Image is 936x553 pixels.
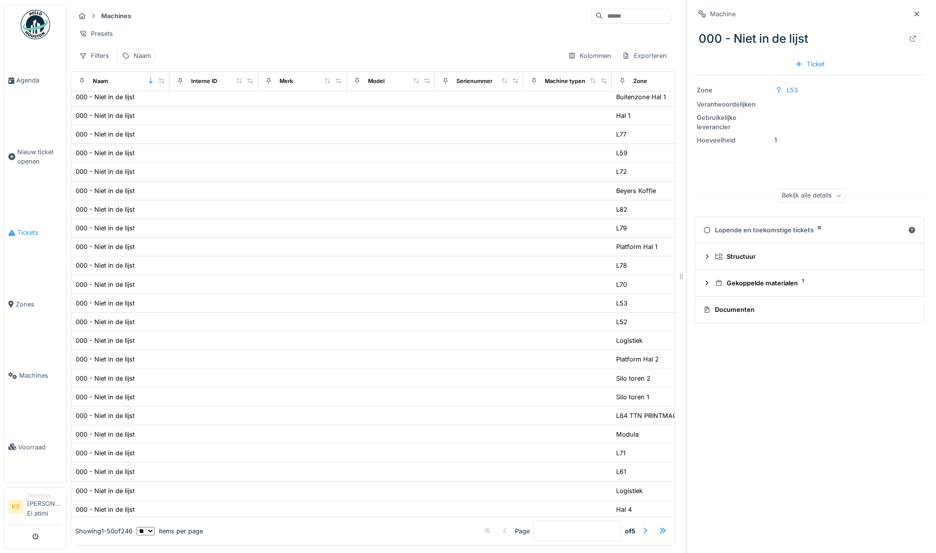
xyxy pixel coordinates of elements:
[697,136,922,145] div: 1
[75,526,133,536] div: Showing 1 - 50 of 246
[699,221,920,239] summary: Lopende en toekomstige tickets0
[97,11,135,21] strong: Machines
[625,526,635,536] strong: of 5
[76,148,135,158] div: 000 - Niet in de lijst
[16,76,62,85] span: Agenda
[76,374,135,383] div: 000 - Niet in de lijst
[93,77,108,85] div: Naam
[699,301,920,319] summary: Documenten
[4,116,66,197] a: Nieuw ticket openen
[616,336,643,345] div: Logistiek
[4,269,66,340] a: Zones
[616,205,627,214] div: L82
[564,49,616,63] div: Kolommen
[616,392,649,402] div: Silo toren 1
[76,130,135,139] div: 000 - Niet in de lijst
[18,442,62,452] span: Voorraad
[76,505,135,514] div: 000 - Niet in de lijst
[616,148,627,158] div: L59
[4,340,66,411] a: Machines
[616,167,627,176] div: L72
[4,412,66,483] a: Voorraad
[76,261,135,270] div: 000 - Niet in de lijst
[76,430,135,439] div: 000 - Niet in de lijst
[76,448,135,458] div: 000 - Niet in de lijst
[633,77,647,85] div: Zone
[703,305,912,314] div: Documenten
[618,49,671,63] div: Exporteren
[456,77,492,85] div: Serienummer
[699,274,920,292] summary: Gekoppelde materialen1
[787,85,798,95] div: L53
[616,374,651,383] div: Silo toren 2
[76,167,135,176] div: 000 - Niet in de lijst
[21,10,50,39] img: Badge_color-CXgf-gQk.svg
[616,280,627,289] div: L70
[8,499,23,514] li: KE
[616,411,692,420] div: L84 TTN PRINTMACHINE
[27,492,62,522] li: [PERSON_NAME] El atimi
[703,225,904,235] div: Lopende en toekomstige tickets
[16,300,62,309] span: Zones
[76,242,135,251] div: 000 - Niet in de lijst
[616,242,657,251] div: Platform Hal 1
[137,526,203,536] div: items per page
[616,92,666,102] div: Buitenzone Hal 1
[75,27,117,41] div: Presets
[76,411,135,420] div: 000 - Niet in de lijst
[616,299,627,308] div: L53
[616,186,656,195] div: Beyers Koffie
[699,248,920,266] summary: Structuur
[76,336,135,345] div: 000 - Niet in de lijst
[545,77,585,85] div: Machine typen
[76,92,135,102] div: 000 - Niet in de lijst
[616,486,643,496] div: Logistiek
[191,77,217,85] div: Interne ID
[75,49,113,63] div: Filters
[697,113,770,132] div: Gebruikelijke leverancier
[715,252,912,261] div: Structuur
[616,111,630,120] div: Hal 1
[697,85,770,95] div: Zone
[76,467,135,476] div: 000 - Niet in de lijst
[616,130,626,139] div: L77
[76,205,135,214] div: 000 - Niet in de lijst
[616,505,632,514] div: Hal 4
[8,492,62,525] a: KE Technicus[PERSON_NAME] El atimi
[280,77,293,85] div: Merk
[616,223,627,233] div: L79
[19,371,62,380] span: Machines
[76,111,135,120] div: 000 - Niet in de lijst
[76,392,135,402] div: 000 - Niet in de lijst
[710,9,736,19] div: Machine
[616,467,626,476] div: L61
[777,189,846,203] div: Bekijk alle details
[4,45,66,116] a: Agenda
[616,355,659,364] div: Platform Hal 2
[368,77,385,85] div: Model
[616,317,627,327] div: L52
[4,197,66,268] a: Tickets
[76,355,135,364] div: 000 - Niet in de lijst
[616,261,627,270] div: L78
[697,100,770,109] div: Verantwoordelijken
[134,51,151,60] div: Naam
[76,299,135,308] div: 000 - Niet in de lijst
[76,486,135,496] div: 000 - Niet in de lijst
[515,526,530,536] div: Page
[76,186,135,195] div: 000 - Niet in de lijst
[791,57,828,71] div: Ticket
[76,317,135,327] div: 000 - Niet in de lijst
[616,430,639,439] div: Modula
[616,448,625,458] div: L71
[76,223,135,233] div: 000 - Niet in de lijst
[697,136,770,145] div: Hoeveelheid
[715,278,912,288] div: Gekoppelde materialen
[76,280,135,289] div: 000 - Niet in de lijst
[27,492,62,499] div: Technicus
[695,26,924,52] div: 000 - Niet in de lijst
[17,147,62,166] span: Nieuw ticket openen
[17,228,62,237] span: Tickets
